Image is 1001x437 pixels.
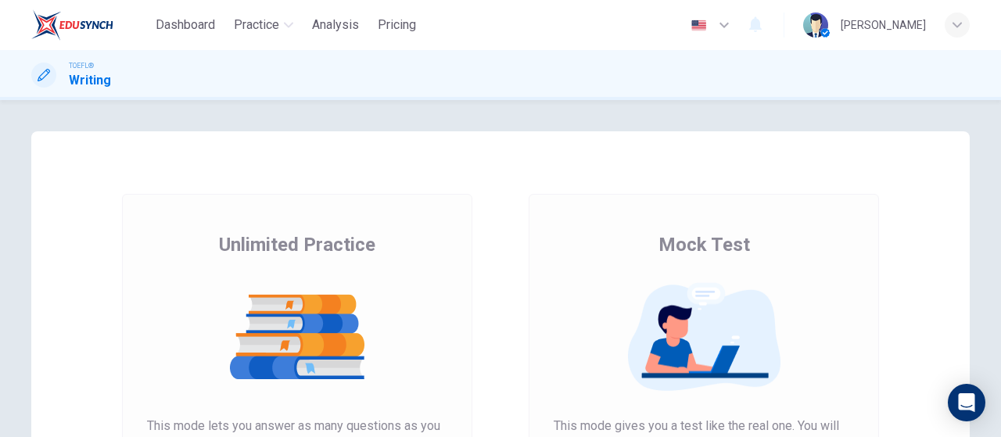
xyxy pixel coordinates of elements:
[312,16,359,34] span: Analysis
[31,9,149,41] a: EduSynch logo
[219,232,375,257] span: Unlimited Practice
[31,9,113,41] img: EduSynch logo
[149,11,221,39] button: Dashboard
[228,11,300,39] button: Practice
[378,16,416,34] span: Pricing
[306,11,365,39] button: Analysis
[69,71,111,90] h1: Writing
[948,384,985,421] div: Open Intercom Messenger
[803,13,828,38] img: Profile picture
[841,16,926,34] div: [PERSON_NAME]
[658,232,750,257] span: Mock Test
[69,60,94,71] span: TOEFL®
[371,11,422,39] button: Pricing
[689,20,709,31] img: en
[156,16,215,34] span: Dashboard
[234,16,279,34] span: Practice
